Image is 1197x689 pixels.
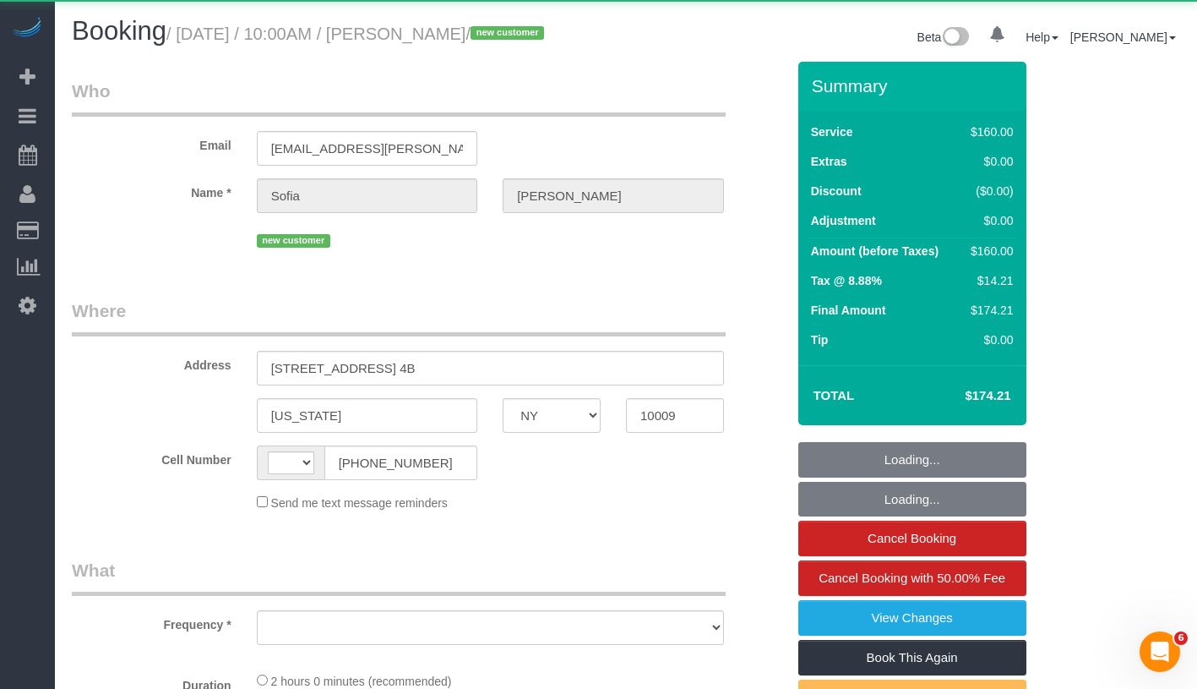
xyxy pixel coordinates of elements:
small: / [DATE] / 10:00AM / [PERSON_NAME] [166,25,549,43]
span: new customer [471,26,544,40]
img: Automaid Logo [10,17,44,41]
iframe: Intercom live chat [1140,632,1180,672]
div: $0.00 [964,212,1013,229]
a: Beta [917,30,970,44]
label: Frequency * [59,610,244,633]
span: Booking [72,16,166,46]
label: Discount [811,183,862,200]
input: Cell Number [324,446,478,480]
div: $160.00 [964,243,1013,260]
label: Email [59,131,244,154]
input: Last Name [503,178,724,213]
div: ($0.00) [964,183,1013,200]
input: Email [257,131,478,166]
legend: What [72,558,726,596]
input: Zip Code [626,398,724,433]
span: Send me text message reminders [271,496,448,510]
span: Cancel Booking with 50.00% Fee [819,571,1005,585]
div: $0.00 [964,331,1013,348]
h3: Summary [812,76,1018,96]
h4: $174.21 [914,389,1010,403]
input: First Name [257,178,478,213]
label: Amount (before Taxes) [811,243,939,260]
label: Adjustment [811,212,876,229]
input: City [257,398,478,433]
a: View Changes [798,600,1026,636]
label: Extras [811,153,847,170]
div: $160.00 [964,123,1013,140]
a: Help [1026,30,1058,44]
span: 2 hours 0 minutes (recommended) [271,675,452,688]
a: Cancel Booking with 50.00% Fee [798,560,1026,596]
label: Service [811,123,853,140]
label: Final Amount [811,302,886,319]
a: Cancel Booking [798,521,1026,556]
strong: Total [813,388,855,402]
div: $0.00 [964,153,1013,170]
div: $174.21 [964,302,1013,319]
label: Tip [811,331,829,348]
label: Tax @ 8.88% [811,272,882,289]
img: New interface [941,27,969,49]
label: Name * [59,178,244,201]
legend: Who [72,79,726,117]
div: $14.21 [964,272,1013,289]
label: Address [59,351,244,374]
span: new customer [257,234,330,248]
a: Book This Again [798,640,1026,675]
label: Cell Number [59,446,244,468]
a: [PERSON_NAME] [1070,30,1176,44]
span: 6 [1174,632,1188,645]
span: / [465,25,549,43]
legend: Where [72,298,726,336]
